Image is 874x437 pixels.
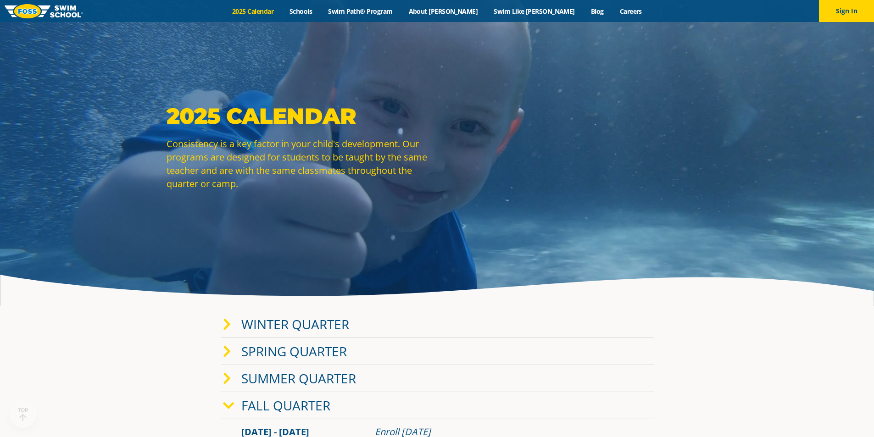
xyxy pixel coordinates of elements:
a: Swim Path® Program [320,7,401,16]
a: Blog [583,7,612,16]
div: TOP [18,407,28,421]
a: Fall Quarter [241,397,330,414]
img: FOSS Swim School Logo [5,4,83,18]
a: Summer Quarter [241,370,356,387]
p: Consistency is a key factor in your child's development. Our programs are designed for students t... [167,137,433,190]
a: Swim Like [PERSON_NAME] [486,7,583,16]
a: Schools [282,7,320,16]
a: About [PERSON_NAME] [401,7,486,16]
a: Winter Quarter [241,315,349,333]
a: Spring Quarter [241,343,347,360]
strong: 2025 Calendar [167,103,356,129]
a: Careers [612,7,650,16]
a: 2025 Calendar [224,7,282,16]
